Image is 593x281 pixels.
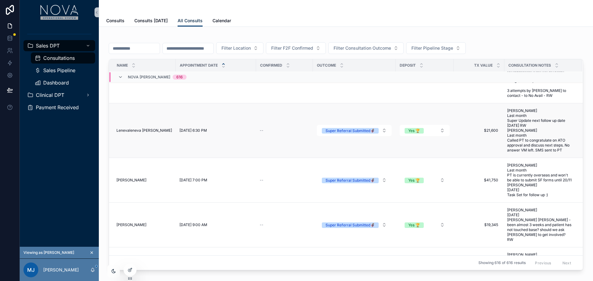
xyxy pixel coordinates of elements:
span: [PERSON_NAME] [DATE] [PERSON_NAME] [PERSON_NAME] - been almost 3 weeks and patient has not touche... [507,208,572,242]
button: Select Button [400,175,450,186]
span: [PERSON_NAME] Last month PT is currently overseas and won't be able to submit SF forms until 20/1... [507,163,572,197]
span: Deposit [400,63,416,68]
span: [PERSON_NAME] [116,222,146,227]
a: Select Button [317,219,392,231]
span: Sales DPT [36,43,60,48]
a: $19,345 [457,220,501,230]
span: -- [260,222,263,227]
span: Calendar [212,18,231,24]
span: Filter Pipeline Stage [411,45,453,51]
span: Name [117,63,128,68]
img: App logo [40,5,78,20]
span: [DATE] 6:30 PM [179,128,207,133]
span: Confirmed [260,63,282,68]
a: [PERSON_NAME] [116,178,172,183]
button: Select Button [400,125,450,136]
a: [DATE] 7:00 PM [179,178,252,183]
span: Nova [PERSON_NAME] [128,75,170,80]
span: Outcome [317,63,336,68]
div: Super Referral Submitted🦸 [326,178,375,183]
span: Consultations [43,56,75,60]
span: Filter Consultation Outcome [334,45,391,51]
button: Select Button [328,42,404,54]
a: Consults [106,15,124,27]
a: -- [260,222,309,227]
a: [PERSON_NAME] Last month PT is currently overseas and won't be able to submit SF forms until 20/1... [505,160,575,200]
span: $19,345 [460,222,498,227]
div: 616 [176,75,183,80]
span: -- [260,128,263,133]
a: Select Button [399,125,450,136]
a: Dashboard [31,77,95,88]
a: Consults [DATE] [134,15,168,27]
div: Yes 🏆 [408,178,420,183]
span: $21,600 [460,128,498,133]
a: $41,750 [457,175,501,185]
span: Consults [DATE] [134,18,168,24]
span: Filter Location [221,45,251,51]
span: MJ [27,266,35,274]
span: Viewing as [PERSON_NAME] [23,250,74,255]
span: Tx Value [474,63,493,68]
button: Select Button [317,219,392,230]
a: Lenevaleneva [PERSON_NAME] [116,128,172,133]
span: -- [260,178,263,183]
a: [PERSON_NAME] Last month Super Update next follow up date [DATE] RW [PERSON_NAME] Last month Call... [505,106,575,155]
button: Select Button [216,42,263,54]
p: [PERSON_NAME] [43,267,79,273]
a: Clinical DPT [23,89,95,101]
a: Sales Pipeline [31,65,95,76]
div: Super Referral Submitted🦸 [326,128,375,134]
span: Clinical DPT [36,93,64,97]
span: [PERSON_NAME] [116,178,146,183]
button: Select Button [406,42,466,54]
a: $21,600 [457,126,501,135]
span: All Consults [178,18,203,24]
span: Consults [106,18,124,24]
a: [DATE] 9:00 AM [179,222,252,227]
button: Select Button [317,175,392,186]
span: [DATE] 9:00 AM [179,222,207,227]
a: Select Button [399,219,450,231]
a: -- [260,178,309,183]
a: All Consults [178,15,203,27]
button: Select Button [317,125,392,136]
div: Yes 🏆 [408,128,420,134]
a: Consultations [31,52,95,64]
span: Filter F2F Confirmed [271,45,313,51]
a: Select Button [317,125,392,136]
span: $41,750 [460,178,498,183]
a: [DATE] 6:30 PM [179,128,252,133]
div: Super Referral Submitted🦸 [326,222,375,228]
span: Dashboard [43,80,69,85]
a: Calendar [212,15,231,27]
span: [DATE] 7:00 PM [179,178,207,183]
div: scrollable content [20,25,99,121]
button: Select Button [400,219,450,230]
span: Sales Pipeline [43,68,75,73]
a: -- [260,128,309,133]
button: Select Button [266,42,326,54]
span: Payment Received [36,105,79,110]
a: [PERSON_NAME] [116,222,172,227]
span: Appointment Date [180,63,218,68]
a: Payment Received [23,102,95,113]
span: Consultation Notes [508,63,551,68]
span: [PERSON_NAME] Last month Super Update next follow up date [DATE] RW [PERSON_NAME] Last month Call... [507,108,572,153]
div: Yes 🏆 [408,222,420,228]
a: Sales DPT [23,40,95,51]
span: Showing 616 of 616 results [478,260,526,265]
a: [PERSON_NAME] [DATE] [PERSON_NAME] [PERSON_NAME] - been almost 3 weeks and patient has not touche... [505,205,575,245]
